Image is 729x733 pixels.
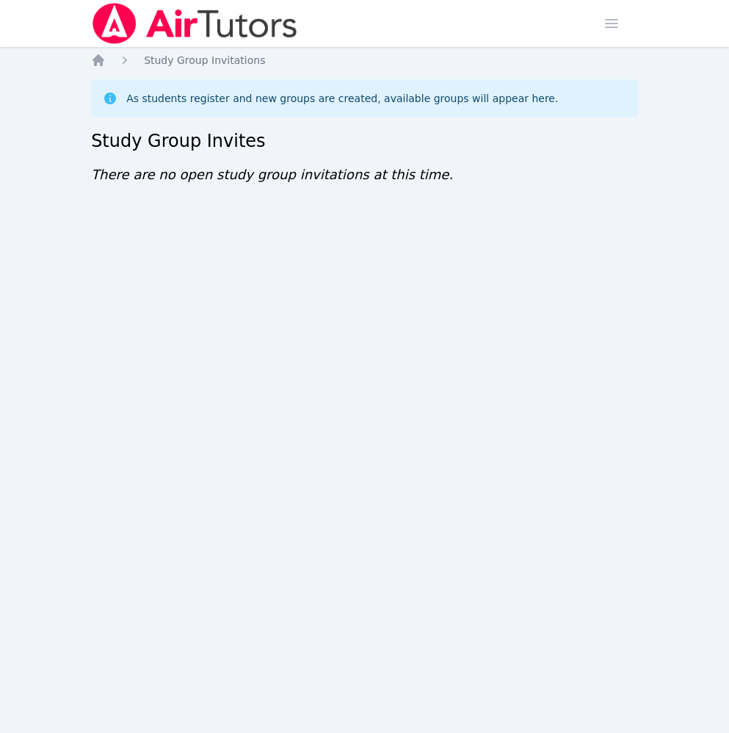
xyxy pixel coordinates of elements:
[91,3,299,44] img: Air Tutors
[91,167,453,182] span: There are no open study group invitations at this time.
[91,53,638,68] nav: Breadcrumb
[126,91,558,106] div: As students register and new groups are created, available groups will appear here.
[144,54,265,66] span: Study Group Invitations
[91,129,638,153] h2: Study Group Invites
[144,53,265,68] a: Study Group Invitations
